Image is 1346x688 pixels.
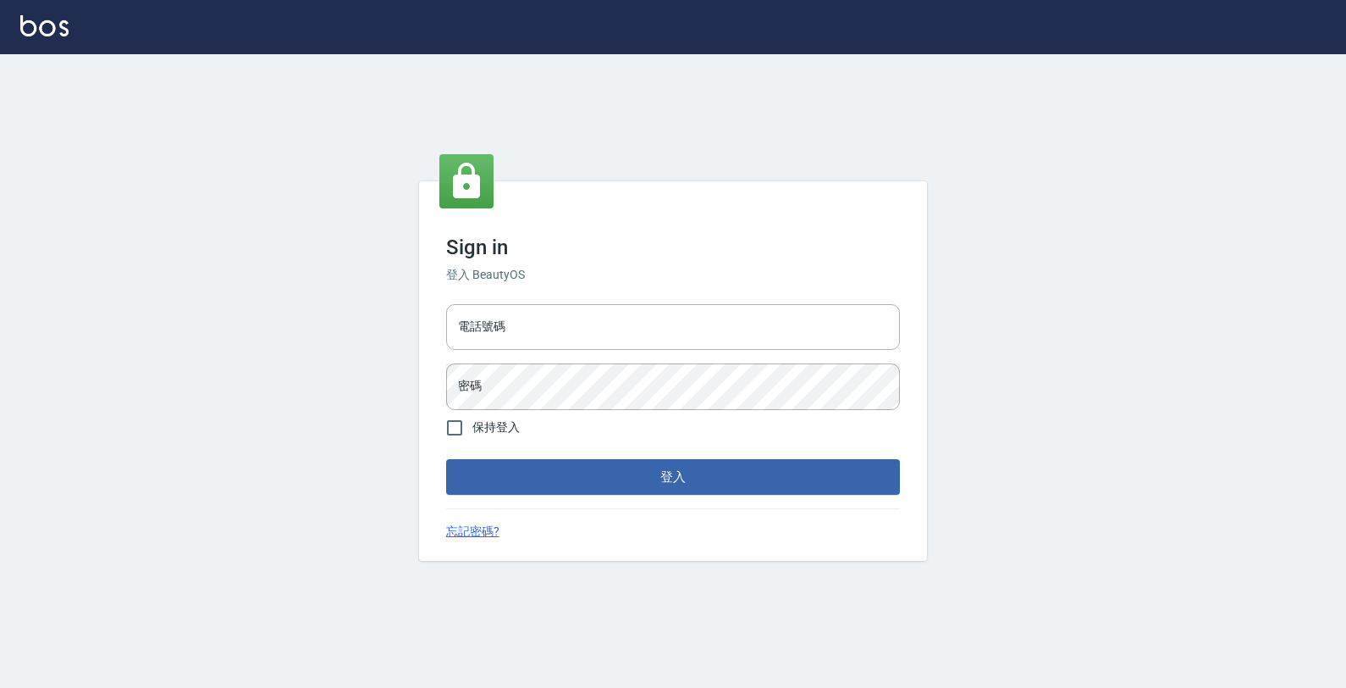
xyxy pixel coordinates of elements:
a: 忘記密碼? [446,523,499,541]
button: 登入 [446,459,900,495]
img: Logo [20,15,69,36]
h6: 登入 BeautyOS [446,266,900,284]
h3: Sign in [446,236,900,259]
span: 保持登入 [472,419,520,436]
